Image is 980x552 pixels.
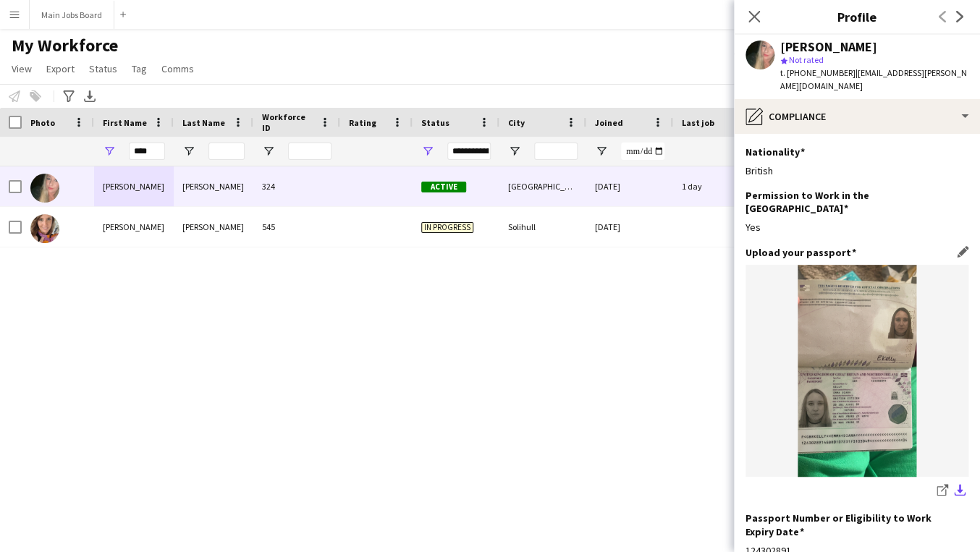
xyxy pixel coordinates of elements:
span: Last job [682,117,714,128]
a: Tag [126,59,153,78]
span: Status [89,62,117,75]
span: Joined [595,117,623,128]
span: Not rated [789,54,824,65]
h3: Nationality [745,145,805,158]
div: [PERSON_NAME] [174,207,253,247]
input: City Filter Input [534,143,578,160]
input: Workforce ID Filter Input [288,143,331,160]
div: Solihull [499,207,586,247]
img: Emma Taylor [30,214,59,243]
div: [PERSON_NAME] [94,166,174,206]
a: Status [83,59,123,78]
button: Open Filter Menu [421,145,434,158]
div: 1 day [673,166,760,206]
span: Active [421,182,466,192]
div: 324 [253,166,340,206]
input: Joined Filter Input [621,143,664,160]
input: First Name Filter Input [129,143,165,160]
div: Yes [745,221,968,234]
span: First Name [103,117,147,128]
img: Emma Kelly [30,174,59,203]
span: t. [PHONE_NUMBER] [780,67,856,78]
div: Compliance [734,99,980,134]
span: View [12,62,32,75]
span: Workforce ID [262,111,314,133]
div: 545 [253,207,340,247]
div: [GEOGRAPHIC_DATA] [499,166,586,206]
app-action-btn: Export XLSX [81,88,98,105]
img: 676F5DE6-ABF5-4895-A549-3A4A70EE2D13.jpeg [745,265,968,477]
span: Export [46,62,75,75]
span: In progress [421,222,473,233]
input: Last Name Filter Input [208,143,245,160]
button: Open Filter Menu [595,145,608,158]
span: Tag [132,62,147,75]
span: Last Name [182,117,225,128]
button: Open Filter Menu [262,145,275,158]
h3: Profile [734,7,980,26]
div: [PERSON_NAME] [174,166,253,206]
div: [DATE] [586,207,673,247]
h3: Passport Number or Eligibility to Work Expiry Date [745,511,957,538]
span: Rating [349,117,376,128]
div: [DATE] [586,166,673,206]
span: Photo [30,117,55,128]
h3: Upload your passport [745,246,856,259]
span: Status [421,117,449,128]
span: Comms [161,62,194,75]
div: British [745,164,968,177]
h3: Permission to Work in the [GEOGRAPHIC_DATA] [745,189,957,215]
button: Open Filter Menu [508,145,521,158]
button: Main Jobs Board [30,1,114,29]
a: Export [41,59,80,78]
span: | [EMAIL_ADDRESS][PERSON_NAME][DOMAIN_NAME] [780,67,967,91]
span: My Workforce [12,35,118,56]
a: View [6,59,38,78]
button: Open Filter Menu [182,145,195,158]
span: City [508,117,525,128]
a: Comms [156,59,200,78]
div: [PERSON_NAME] [94,207,174,247]
button: Open Filter Menu [103,145,116,158]
app-action-btn: Advanced filters [60,88,77,105]
div: [PERSON_NAME] [780,41,877,54]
